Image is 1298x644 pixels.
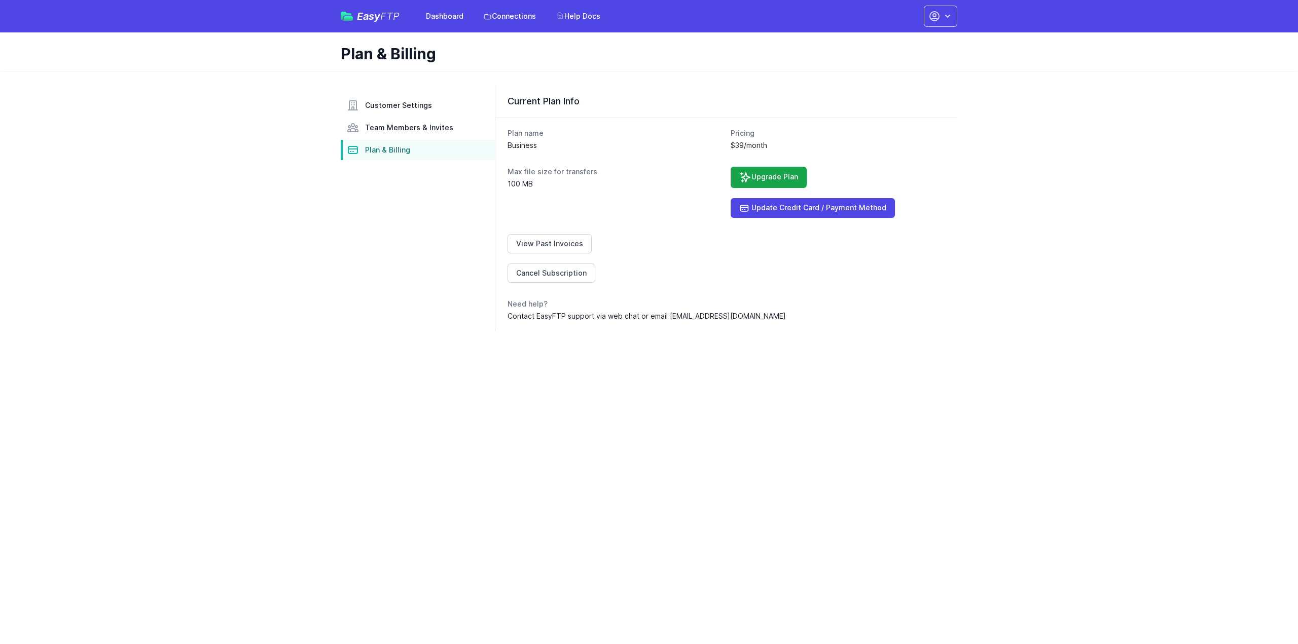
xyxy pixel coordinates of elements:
[731,198,895,218] a: Update Credit Card / Payment Method
[365,145,410,155] span: Plan & Billing
[341,45,949,63] h1: Plan & Billing
[341,140,495,160] a: Plan & Billing
[550,7,606,25] a: Help Docs
[380,10,400,22] span: FTP
[731,140,946,150] dd: $39/month
[508,263,595,283] a: Cancel Subscription
[365,100,432,110] span: Customer Settings
[508,140,723,150] dd: Business
[365,123,453,133] span: Team Members & Invites
[508,128,723,138] dt: Plan name
[357,11,400,21] span: Easy
[508,234,592,253] a: View Past Invoices
[341,12,353,21] img: easyftp_logo.png
[508,311,945,321] dd: Contact EasyFTP support via web chat or email [EMAIL_ADDRESS][DOMAIN_NAME]
[508,167,723,177] dt: Max file size for transfers
[341,11,400,21] a: EasyFTP
[341,95,495,116] a: Customer Settings
[508,95,945,107] h3: Current Plan Info
[478,7,542,25] a: Connections
[341,118,495,138] a: Team Members & Invites
[731,128,946,138] dt: Pricing
[508,179,723,189] dd: 100 MB
[508,299,945,309] dt: Need help?
[420,7,470,25] a: Dashboard
[731,167,807,188] a: Upgrade Plan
